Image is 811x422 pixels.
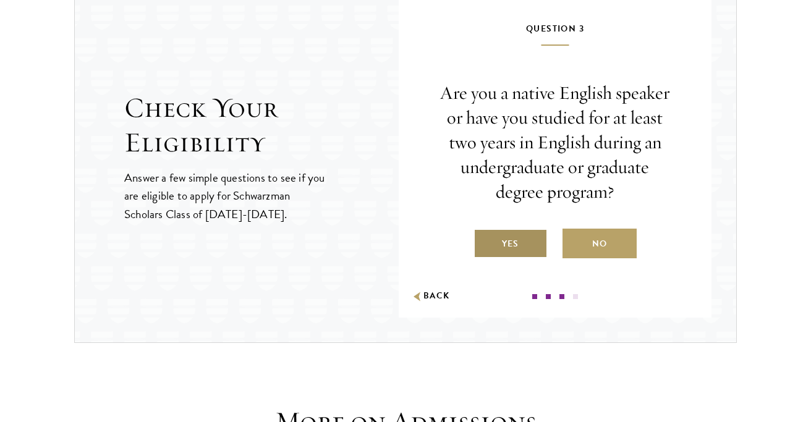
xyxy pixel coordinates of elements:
[124,91,399,160] h2: Check Your Eligibility
[473,229,548,258] label: Yes
[436,81,674,204] p: Are you a native English speaker or have you studied for at least two years in English during an ...
[563,229,637,258] label: No
[436,21,674,46] h5: Question 3
[411,290,450,303] button: Back
[124,169,326,222] p: Answer a few simple questions to see if you are eligible to apply for Schwarzman Scholars Class o...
